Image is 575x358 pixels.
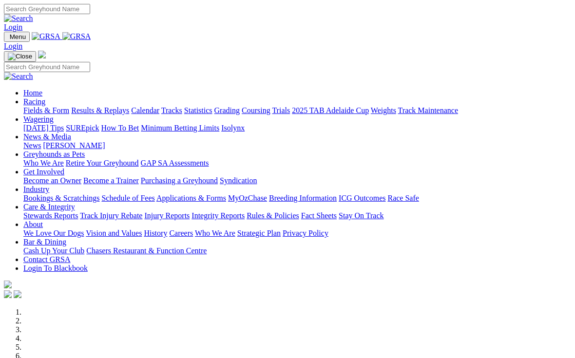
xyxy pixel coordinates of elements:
a: Strategic Plan [237,229,281,237]
img: Close [8,53,32,60]
a: Track Maintenance [398,106,458,114]
a: History [144,229,167,237]
a: Privacy Policy [283,229,328,237]
a: Industry [23,185,49,193]
a: Bar & Dining [23,238,66,246]
img: logo-grsa-white.png [38,51,46,58]
div: Industry [23,194,571,203]
a: Become an Owner [23,176,81,185]
a: News & Media [23,132,71,141]
a: 2025 TAB Adelaide Cup [292,106,369,114]
a: Results & Replays [71,106,129,114]
img: GRSA [62,32,91,41]
a: Chasers Restaurant & Function Centre [86,246,207,255]
input: Search [4,4,90,14]
a: Isolynx [221,124,245,132]
a: [PERSON_NAME] [43,141,105,150]
a: Injury Reports [144,211,190,220]
img: twitter.svg [14,290,21,298]
a: Trials [272,106,290,114]
a: Stay On Track [339,211,383,220]
a: Login To Blackbook [23,264,88,272]
a: Careers [169,229,193,237]
img: logo-grsa-white.png [4,281,12,288]
a: Become a Trainer [83,176,139,185]
a: Stewards Reports [23,211,78,220]
div: Bar & Dining [23,246,571,255]
img: GRSA [32,32,60,41]
a: Race Safe [387,194,419,202]
a: Login [4,42,22,50]
div: Get Involved [23,176,571,185]
a: About [23,220,43,228]
a: Retire Your Greyhound [66,159,139,167]
a: Purchasing a Greyhound [141,176,218,185]
a: Contact GRSA [23,255,70,264]
a: [DATE] Tips [23,124,64,132]
div: About [23,229,571,238]
img: facebook.svg [4,290,12,298]
a: GAP SA Assessments [141,159,209,167]
a: SUREpick [66,124,99,132]
a: Wagering [23,115,54,123]
a: Fields & Form [23,106,69,114]
div: News & Media [23,141,571,150]
a: Bookings & Scratchings [23,194,99,202]
a: Home [23,89,42,97]
a: We Love Our Dogs [23,229,84,237]
a: Fact Sheets [301,211,337,220]
a: Vision and Values [86,229,142,237]
a: News [23,141,41,150]
button: Toggle navigation [4,32,30,42]
a: MyOzChase [228,194,267,202]
div: Wagering [23,124,571,132]
a: Who We Are [23,159,64,167]
a: Applications & Forms [156,194,226,202]
a: Cash Up Your Club [23,246,84,255]
a: Rules & Policies [247,211,299,220]
a: ICG Outcomes [339,194,385,202]
a: Who We Are [195,229,235,237]
a: Integrity Reports [192,211,245,220]
img: Search [4,14,33,23]
a: Care & Integrity [23,203,75,211]
a: Grading [214,106,240,114]
a: Coursing [242,106,270,114]
a: Tracks [161,106,182,114]
a: Get Involved [23,168,64,176]
a: Calendar [131,106,159,114]
a: Minimum Betting Limits [141,124,219,132]
div: Greyhounds as Pets [23,159,571,168]
a: How To Bet [101,124,139,132]
div: Care & Integrity [23,211,571,220]
button: Toggle navigation [4,51,36,62]
img: Search [4,72,33,81]
input: Search [4,62,90,72]
a: Login [4,23,22,31]
a: Schedule of Fees [101,194,154,202]
a: Syndication [220,176,257,185]
a: Track Injury Rebate [80,211,142,220]
a: Racing [23,97,45,106]
span: Menu [10,33,26,40]
a: Breeding Information [269,194,337,202]
a: Weights [371,106,396,114]
a: Greyhounds as Pets [23,150,85,158]
a: Statistics [184,106,212,114]
div: Racing [23,106,571,115]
